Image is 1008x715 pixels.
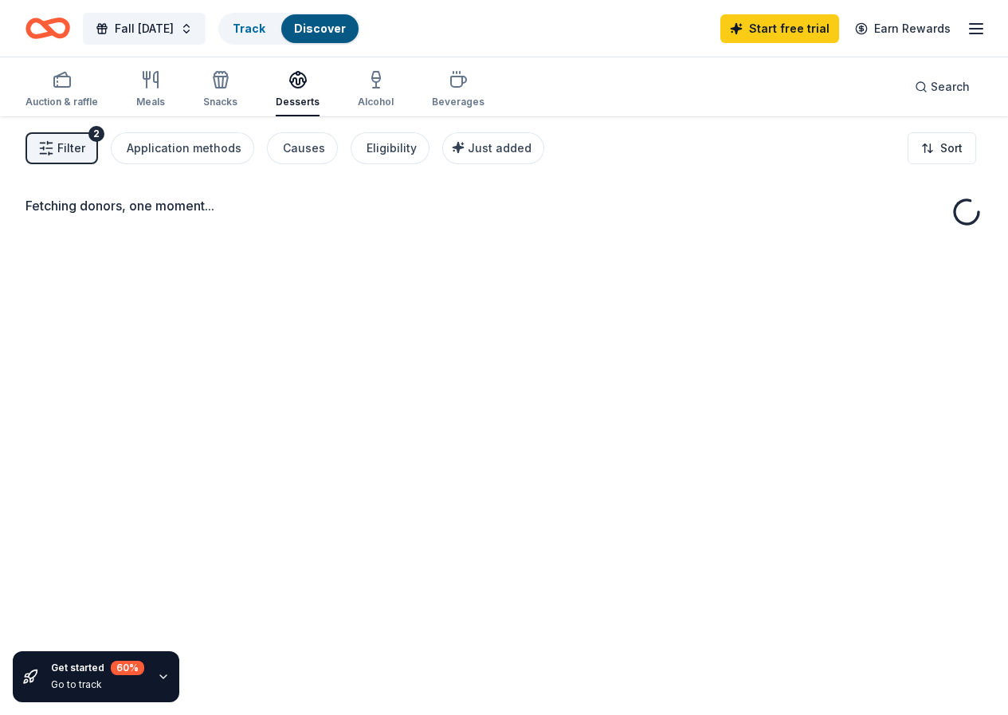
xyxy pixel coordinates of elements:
div: Eligibility [367,139,417,158]
button: Snacks [203,64,237,116]
button: Meals [136,64,165,116]
span: Sort [940,139,963,158]
button: Filter2 [25,132,98,164]
button: TrackDiscover [218,13,360,45]
button: Causes [267,132,338,164]
button: Fall [DATE] [83,13,206,45]
div: Causes [283,139,325,158]
div: Alcohol [358,96,394,108]
button: Beverages [432,64,484,116]
button: Auction & raffle [25,64,98,116]
button: Sort [908,132,976,164]
div: 2 [88,126,104,142]
a: Discover [294,22,346,35]
span: Filter [57,139,85,158]
button: Eligibility [351,132,429,164]
div: Go to track [51,678,144,691]
a: Track [233,22,265,35]
div: Meals [136,96,165,108]
button: Desserts [276,64,320,116]
span: Fall [DATE] [115,19,174,38]
button: Search [902,71,983,103]
div: Snacks [203,96,237,108]
button: Just added [442,132,544,164]
div: Beverages [432,96,484,108]
div: Application methods [127,139,241,158]
button: Application methods [111,132,254,164]
span: Just added [468,141,531,155]
a: Home [25,10,70,47]
a: Earn Rewards [845,14,960,43]
div: Get started [51,661,144,675]
button: Alcohol [358,64,394,116]
div: 60 % [111,661,144,675]
span: Search [931,77,970,96]
a: Start free trial [720,14,839,43]
div: Fetching donors, one moment... [25,196,983,215]
div: Desserts [276,96,320,108]
div: Auction & raffle [25,96,98,108]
